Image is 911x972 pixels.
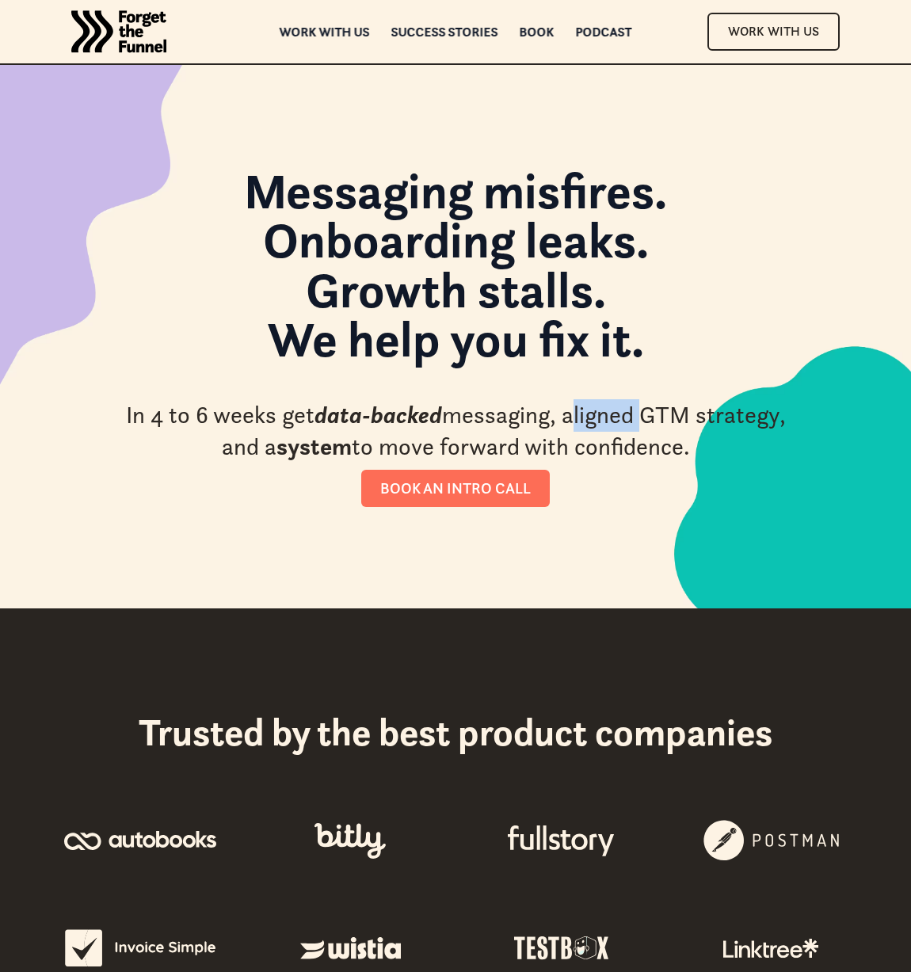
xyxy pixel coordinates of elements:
[576,26,632,37] a: Podcast
[391,26,498,37] a: Success Stories
[707,13,840,50] a: Work With Us
[244,160,667,370] strong: Messaging misfires. Onboarding leaks. Growth stalls. We help you fix it.
[361,470,550,507] a: Book an intro call
[314,400,442,429] em: data-backed
[380,479,531,497] div: Book an intro call
[139,710,772,756] h2: Trusted by the best product companies
[276,432,352,461] strong: system
[520,26,555,37] a: Book
[119,399,792,463] div: In 4 to 6 weeks get messaging, aligned GTM strategy, and a to move forward with confidence.
[280,26,370,37] a: Work with us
